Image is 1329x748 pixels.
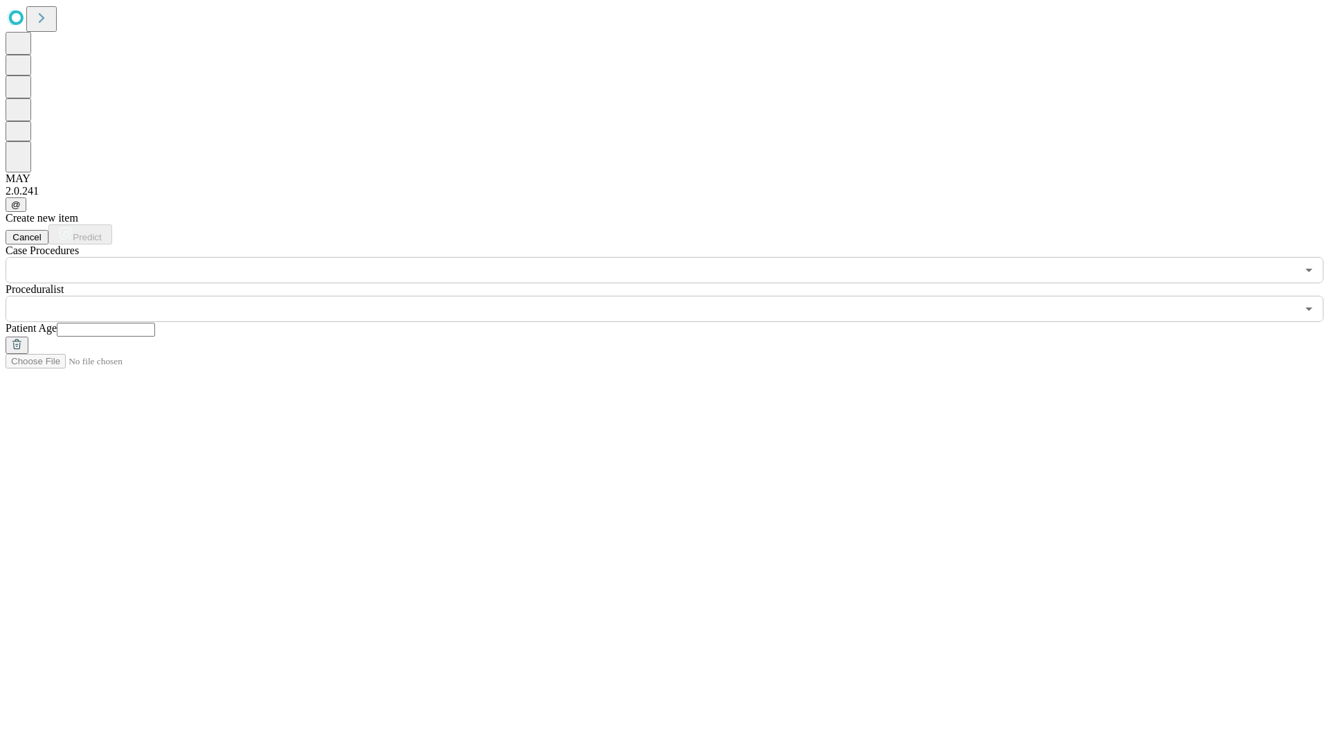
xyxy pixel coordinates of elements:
[11,199,21,210] span: @
[6,212,78,224] span: Create new item
[12,232,42,242] span: Cancel
[1299,260,1319,280] button: Open
[6,322,57,334] span: Patient Age
[6,244,79,256] span: Scheduled Procedure
[6,283,64,295] span: Proceduralist
[73,232,101,242] span: Predict
[1299,299,1319,319] button: Open
[6,185,1323,197] div: 2.0.241
[48,224,112,244] button: Predict
[6,172,1323,185] div: MAY
[6,197,26,212] button: @
[6,230,48,244] button: Cancel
